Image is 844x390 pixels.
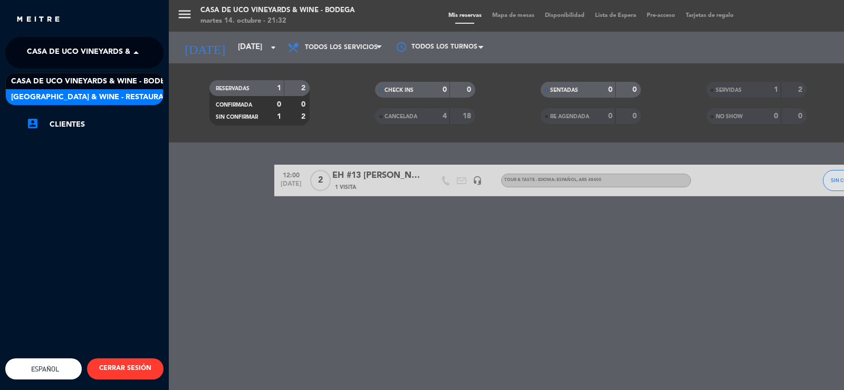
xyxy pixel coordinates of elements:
i: account_box [26,117,39,130]
img: MEITRE [16,16,61,24]
a: account_boxClientes [26,118,164,131]
span: Casa de Uco Vineyards & Wine - Bodega [11,75,176,88]
span: Casa de Uco Vineyards & Wine - Bodega [27,42,192,64]
button: CERRAR SESIÓN [87,358,164,379]
span: [GEOGRAPHIC_DATA] & Wine - Restaurante [11,91,178,103]
span: Español [28,365,59,373]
